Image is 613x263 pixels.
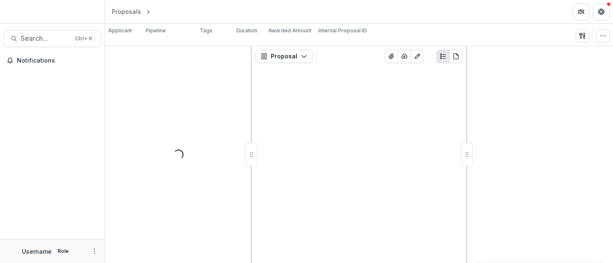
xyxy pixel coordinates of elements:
div: Ctrl + K [73,34,94,43]
div: Proposals [112,7,141,16]
button: View Attached Files [385,50,398,63]
button: Get Help [593,3,610,20]
button: Partners [573,3,589,20]
button: Search... [3,30,101,47]
p: Pipeline [146,27,166,34]
button: Proposal [255,50,313,63]
p: Username [22,247,52,256]
button: Edit as form [411,50,424,63]
span: Search... [21,34,70,42]
p: Applicant [108,27,132,34]
button: More [89,246,100,256]
button: Plaintext view [436,50,450,63]
button: PDF view [449,50,463,63]
button: Notifications [3,54,101,67]
span: Notifications [17,57,98,64]
p: Duration [236,27,257,34]
nav: breadcrumb [108,5,188,18]
p: Role [55,247,71,255]
a: Proposals [108,5,144,18]
p: Internal Proposal ID [318,27,367,34]
p: Awarded Amount [268,27,312,34]
p: Tags [200,27,212,34]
